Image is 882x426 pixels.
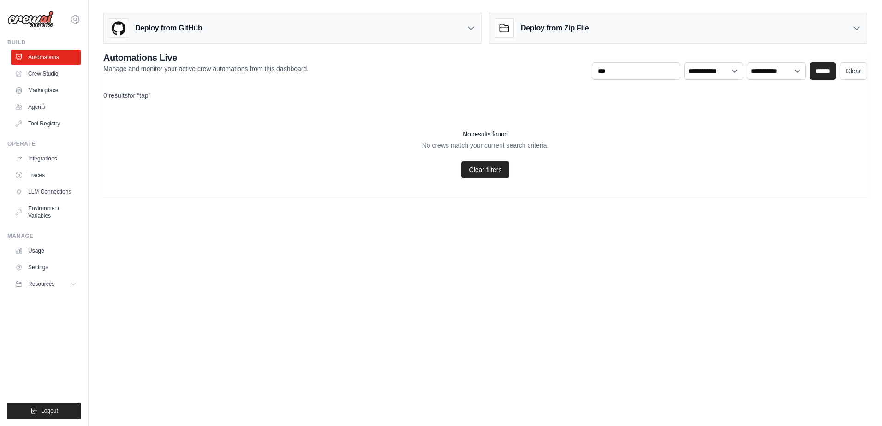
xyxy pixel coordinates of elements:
div: Manage [7,232,81,240]
a: Traces [11,168,81,183]
h2: Automations Live [103,51,309,64]
h3: Deploy from Zip File [521,23,589,34]
button: Logout [7,403,81,419]
p: No crews match your current search criteria. [103,141,867,150]
a: Clear filters [461,161,510,178]
h3: Deploy from GitHub [135,23,202,34]
img: GitHub Logo [109,19,128,37]
a: Automations [11,50,81,65]
span: 0 results [103,92,128,99]
div: for "tap" [103,91,867,100]
span: Resources [28,280,54,288]
a: LLM Connections [11,184,81,199]
div: Operate [7,140,81,148]
a: Environment Variables [11,201,81,223]
img: Logo [7,11,54,28]
h3: No results found [103,130,867,139]
div: Build [7,39,81,46]
a: Crew Studio [11,66,81,81]
p: Manage and monitor your active crew automations from this dashboard. [103,64,309,73]
a: Clear [840,62,867,80]
span: Logout [41,407,58,414]
a: Integrations [11,151,81,166]
a: Usage [11,243,81,258]
a: Marketplace [11,83,81,98]
a: Agents [11,100,81,114]
a: Tool Registry [11,116,81,131]
button: Resources [11,277,81,291]
a: Settings [11,260,81,275]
